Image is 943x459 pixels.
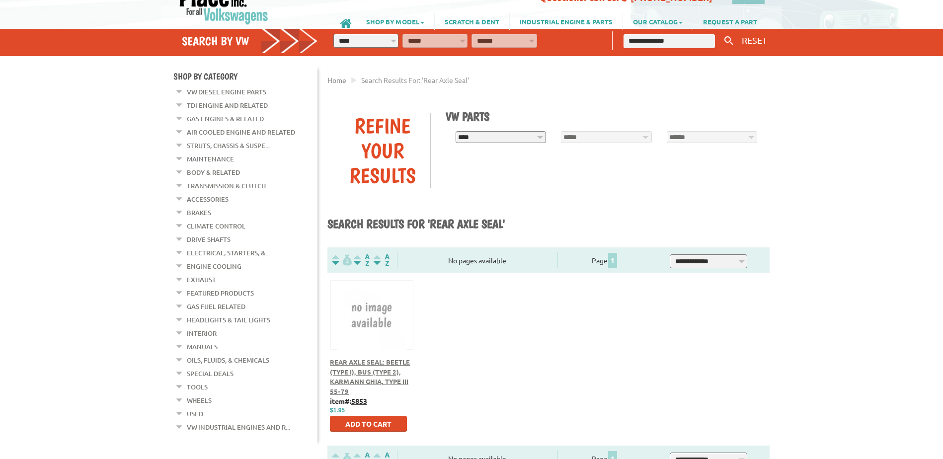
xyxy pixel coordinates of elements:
[187,260,241,273] a: Engine Cooling
[187,179,266,192] a: Transmission & Clutch
[372,254,392,266] img: Sort by Sales Rank
[187,206,211,219] a: Brakes
[742,35,767,45] span: RESET
[738,33,771,47] button: RESET
[623,13,693,30] a: OUR CATALOG
[187,233,231,246] a: Drive Shafts
[510,13,623,30] a: INDUSTRIAL ENGINE & PARTS
[327,76,346,84] a: Home
[330,407,345,414] span: $1.95
[721,33,736,49] button: Keyword Search
[335,113,430,188] div: Refine Your Results
[187,354,269,367] a: Oils, Fluids, & Chemicals
[187,112,264,125] a: Gas Engines & Related
[187,166,240,179] a: Body & Related
[187,193,229,206] a: Accessories
[187,85,266,98] a: VW Diesel Engine Parts
[187,153,234,165] a: Maintenance
[187,246,270,259] a: Electrical, Starters, &...
[332,254,352,266] img: filterpricelow.svg
[330,416,407,432] button: Add to Cart
[187,381,208,393] a: Tools
[345,419,392,428] span: Add to Cart
[182,34,318,48] h4: Search by VW
[397,255,557,266] div: No pages available
[187,407,203,420] a: Used
[187,340,218,353] a: Manuals
[330,358,410,395] a: Rear Axle Seal: Beetle (Type I), Bus (Type 2), Karmann Ghia, Type III 55-79
[351,396,367,405] u: 5853
[361,76,469,84] span: Search results for: 'rear axle seal'
[187,287,254,300] a: Featured Products
[446,109,763,124] h1: VW Parts
[435,13,509,30] a: SCRATCH & DENT
[352,254,372,266] img: Sort by Headline
[693,13,767,30] a: REQUEST A PART
[187,273,216,286] a: Exhaust
[327,217,770,232] h1: Search results for 'rear axle seal'
[187,300,245,313] a: Gas Fuel Related
[557,252,652,268] div: Page
[187,327,217,340] a: Interior
[330,396,367,405] b: item#:
[187,220,245,232] a: Climate Control
[608,253,617,268] span: 1
[356,13,434,30] a: SHOP BY MODEL
[187,313,270,326] a: Headlights & Tail Lights
[187,421,290,434] a: VW Industrial Engines and R...
[187,139,270,152] a: Struts, Chassis & Suspe...
[187,367,234,380] a: Special Deals
[187,126,295,139] a: Air Cooled Engine and Related
[173,71,317,81] h4: Shop By Category
[187,99,268,112] a: TDI Engine and Related
[187,394,212,407] a: Wheels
